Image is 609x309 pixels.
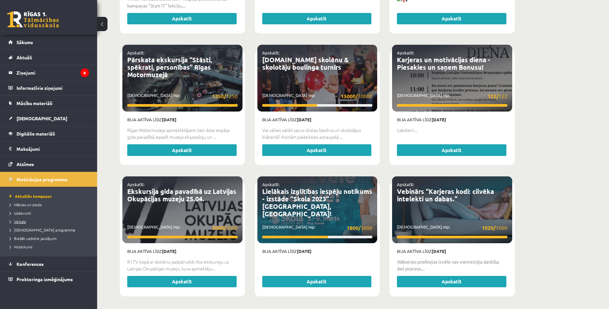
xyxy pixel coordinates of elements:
a: Apskatīt [262,13,372,25]
a: Ekskursija gida pavadībā uz Latvijas Okupācijas muzeju 25.04. [127,187,236,203]
a: Apskatīt [397,13,506,25]
span: Mācies un ziedo [10,202,42,207]
a: Apskatīt: [397,50,414,55]
a: Uzdevumi [10,210,91,216]
span: 3000 [347,224,372,232]
p: [DEMOGRAPHIC_DATA] mp: [262,224,373,232]
a: Maksājumi [8,141,89,156]
a: Biežāk uzdotie jautājumi [10,235,91,241]
strong: 1800/ [347,224,361,231]
p: [DEMOGRAPHIC_DATA] mp: [127,92,238,100]
p: Vai vēlies satikt savus skolas biedrus un skolotājus klātienē? Aicinām pieteikties aizraujošā ... [262,127,373,140]
strong: [DATE] [432,117,446,122]
a: Apskatīt [262,144,372,156]
strong: [DATE] [297,248,311,254]
p: Bija aktīva līdz [397,116,507,123]
p: [DEMOGRAPHIC_DATA] mp: [127,224,238,232]
em: Nākotnes profesijas izvēle nav vienreizēja darbība, bet process. [397,259,499,271]
strong: [DATE] [162,248,176,254]
strong: [DATE] [432,248,446,254]
a: [DEMOGRAPHIC_DATA] programma [10,227,91,233]
a: Apskatīt: [262,182,279,187]
a: Proktoringa izmēģinājums [8,272,89,287]
a: Motivācijas programma [8,172,89,187]
a: [DEMOGRAPHIC_DATA] [8,111,89,126]
legend: Ziņojumi [17,65,89,80]
legend: Informatīvie ziņojumi [17,80,89,95]
a: Aktuāli [8,50,89,65]
a: Veikals [10,219,91,224]
a: Digitālie materiāli [8,126,89,141]
p: [DEMOGRAPHIC_DATA] mp: [397,224,507,232]
a: Apskatīt [127,276,237,288]
span: Veikals [10,219,26,224]
a: Rīgas 1. Tālmācības vidusskola [7,11,59,28]
strong: 1250/ [212,93,226,100]
p: Labdien!... [397,127,507,134]
span: Noteikumi [10,244,32,249]
p: Bija aktīva līdz [397,248,507,255]
span: Aktuālās kampaņas [10,194,52,199]
a: Mācību materiāli [8,96,89,111]
a: Apskatīt [127,144,237,156]
strong: [DATE] [162,117,176,122]
span: 1250 [212,92,238,100]
span: 3000 [212,224,238,232]
strong: [DATE] [297,117,311,122]
p: Bija aktīva līdz [262,248,373,255]
a: Pārskata ekskursija “Stāsti, spēkrati, personības” Rīgas Motormuzejā [127,55,212,79]
span: Motivācijas programma [17,176,68,182]
span: Uzdevumi [10,210,31,216]
a: Apskatīt [127,13,237,25]
p: Bija aktīva līdz [127,248,238,255]
p: Rīgas Motormuzeja apmeklētājiem tiek dota iespēja gida pavadībā iepazīt muzeja ekspozīciju un ... [127,127,238,140]
p: Bija aktīva līdz [127,116,238,123]
span: Digitālie materiāli [17,131,55,137]
span: 30000 [341,92,372,100]
a: Apskatīt: [127,50,144,55]
a: Mācies un ziedo [10,202,91,208]
i: 8 [80,68,89,77]
p: Bija aktīva līdz [262,116,373,123]
a: Informatīvie ziņojumi [8,80,89,95]
a: Apskatīt: [262,50,279,55]
a: Apskatīt: [127,182,144,187]
span: Proktoringa izmēģinājums [17,276,73,282]
span: Aktuāli [17,54,32,60]
strong: 3000/ [212,224,226,231]
span: 122 [488,92,507,100]
p: ... [397,258,507,272]
a: Konferences [8,256,89,271]
a: Apskatīt [397,144,506,156]
p: [DEMOGRAPHIC_DATA] mp: [262,92,373,100]
span: Sākums [17,39,33,45]
strong: 122/ [488,93,499,100]
span: Mācību materiāli [17,100,52,106]
strong: 1020/ [482,224,496,231]
span: Biežāk uzdotie jautājumi [10,236,57,241]
a: Apskatīt: [397,182,414,187]
a: Aktuālās kampaņas [10,193,91,199]
a: Lielākais izglītības iespēju notikums - izstāde “Skola 2023” [GEOGRAPHIC_DATA], [GEOGRAPHIC_DATA]! [262,187,372,218]
p: R1TV kopā ar skolēnu pašpārvaldi rīko ekskursiju uz Latvijas Okupācijas muzeju, kura apmeklēju... [127,258,238,272]
span: 1000 [482,224,507,232]
a: Noteikumi [10,244,91,250]
span: Atzīmes [17,161,34,167]
a: Ziņojumi8 [8,65,89,80]
a: Atzīmes [8,157,89,172]
legend: Maksājumi [17,141,89,156]
p: [DEMOGRAPHIC_DATA] mp: [397,92,507,100]
span: [DEMOGRAPHIC_DATA] programma [10,227,75,232]
a: Vebinārs “Karjeras kodi: cilvēka intelekti un dabas.” [397,187,494,203]
a: Apskatīt [262,276,372,288]
a: [DOMAIN_NAME] skolēnu & skolotāju boulinga turnīrs [262,55,349,71]
span: Konferences [17,261,44,267]
a: Sākums [8,35,89,50]
strong: 15000/ [341,93,358,100]
a: Apskatīt [397,276,506,288]
span: [DEMOGRAPHIC_DATA] [17,115,67,121]
a: Karjeras un motivācijas diena - Piesakies un saņem Bonusu! [397,55,491,71]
